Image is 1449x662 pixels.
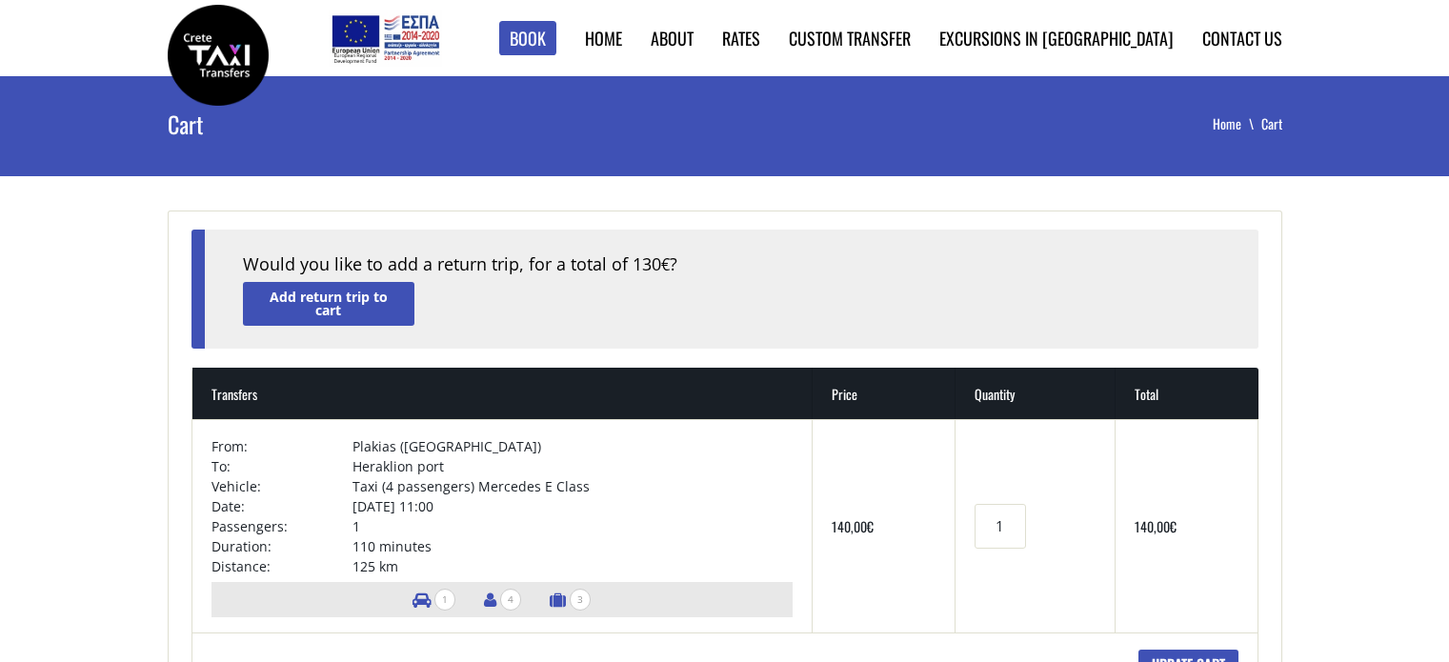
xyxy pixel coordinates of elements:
td: Distance: [211,556,352,576]
th: Price [813,368,956,419]
td: [DATE] 11:00 [352,496,793,516]
span: € [661,254,670,275]
span: 4 [500,589,521,611]
td: Vehicle: [211,476,352,496]
a: Custom Transfer [789,26,911,50]
td: 1 [352,516,793,536]
a: Add return trip to cart [243,282,414,325]
li: Number of vehicles [403,582,465,617]
a: Book [499,21,556,56]
td: To: [211,456,352,476]
th: Total [1116,368,1258,419]
th: Transfers [192,368,814,419]
td: From: [211,436,352,456]
span: € [1170,516,1177,536]
li: Cart [1261,114,1282,133]
li: Number of luggage items [540,582,600,617]
span: € [867,516,874,536]
img: Crete Taxi Transfers | Crete Taxi Transfers Cart | Crete Taxi Transfers [168,5,269,106]
td: 110 minutes [352,536,793,556]
span: 1 [434,589,455,611]
a: About [651,26,694,50]
td: Heraklion port [352,456,793,476]
h1: Cart [168,76,543,171]
a: Home [1213,113,1261,133]
bdi: 140,00 [1135,516,1177,536]
div: Would you like to add a return trip, for a total of 130 ? [243,252,1220,277]
bdi: 140,00 [832,516,874,536]
span: 3 [570,589,591,611]
a: Home [585,26,622,50]
img: e-bannersEUERDF180X90.jpg [329,10,442,67]
td: Plakias ([GEOGRAPHIC_DATA]) [352,436,793,456]
td: Duration: [211,536,352,556]
a: Contact us [1202,26,1282,50]
input: Transfers quantity [975,504,1026,549]
td: Date: [211,496,352,516]
td: 125 km [352,556,793,576]
td: Taxi (4 passengers) Mercedes E Class [352,476,793,496]
li: Number of passengers [474,582,531,617]
a: Crete Taxi Transfers | Crete Taxi Transfers Cart | Crete Taxi Transfers [168,43,269,63]
td: Passengers: [211,516,352,536]
a: Excursions in [GEOGRAPHIC_DATA] [939,26,1174,50]
a: Rates [722,26,760,50]
th: Quantity [956,368,1116,419]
